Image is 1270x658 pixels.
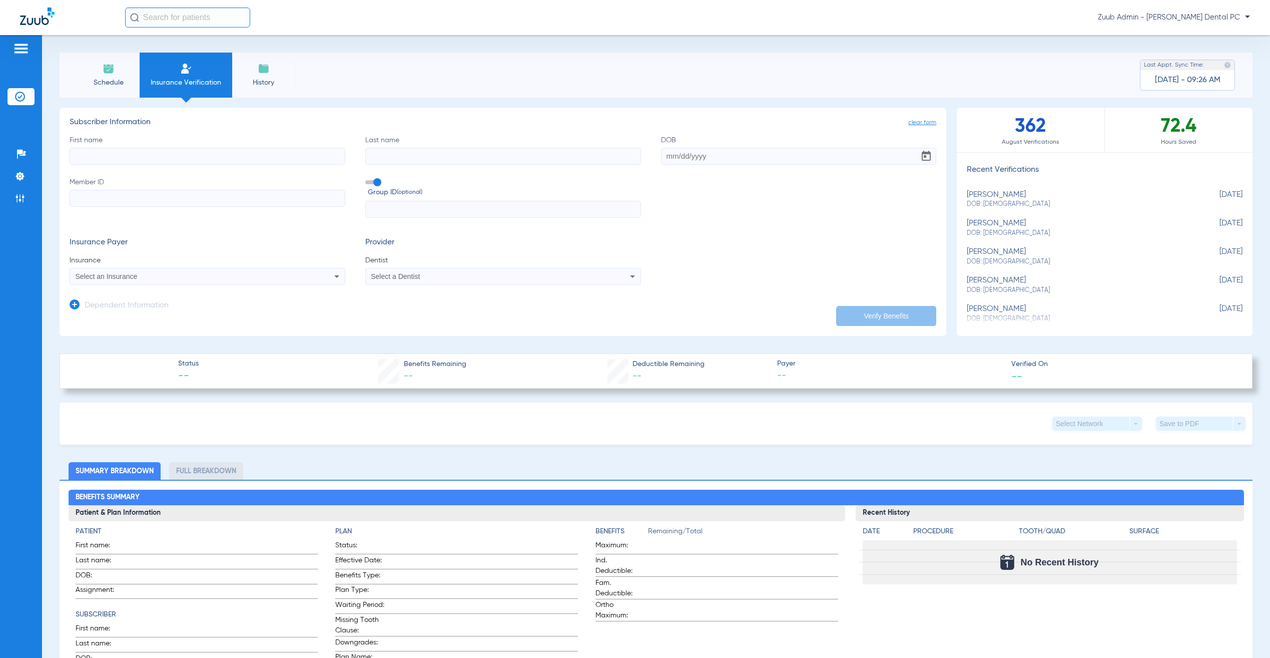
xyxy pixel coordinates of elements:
span: DOB: [DEMOGRAPHIC_DATA] [967,229,1192,238]
span: First name: [76,623,125,637]
label: First name [70,135,345,165]
span: Benefits Remaining [404,359,466,370]
input: First name [70,148,345,165]
span: Remaining/Total [648,526,838,540]
h2: Benefits Summary [69,490,1244,506]
span: History [240,78,287,88]
span: Effective Date: [335,555,384,569]
div: [PERSON_NAME] [967,247,1192,266]
label: DOB [661,135,937,165]
span: No Recent History [1020,557,1098,567]
span: Ortho Maximum: [595,600,645,621]
span: Insurance Verification [147,78,225,88]
span: Last Appt. Sync Time: [1144,60,1204,70]
input: DOBOpen calendar [661,148,937,165]
span: Assignment: [76,585,125,598]
h3: Subscriber Information [70,118,936,128]
span: Select an Insurance [76,272,138,280]
span: -- [632,372,642,381]
img: Zuub Logo [20,8,55,25]
span: DOB: [DEMOGRAPHIC_DATA] [967,257,1192,266]
h3: Dependent Information [85,301,169,311]
span: Downgrades: [335,637,384,651]
span: Dentist [365,255,641,265]
span: DOB: [DEMOGRAPHIC_DATA] [967,286,1192,295]
div: [PERSON_NAME] [967,219,1192,237]
button: Verify Benefits [836,306,936,326]
input: Search for patients [125,8,250,28]
div: 72.4 [1105,108,1252,152]
span: -- [1011,371,1022,381]
li: Full Breakdown [169,462,243,480]
h3: Recent History [856,505,1244,521]
h4: Plan [335,526,578,537]
span: Hours Saved [1105,137,1252,147]
span: Status [178,359,199,369]
h3: Recent Verifications [957,165,1252,175]
span: -- [178,370,199,384]
img: Calendar [1000,555,1014,570]
img: hamburger-icon [13,43,29,55]
span: Last name: [76,555,125,569]
span: First name: [76,540,125,554]
span: Ind. Deductible: [595,555,645,576]
img: Schedule [103,63,115,75]
span: Fam. Deductible: [595,578,645,599]
h4: Tooth/Quad [1019,526,1126,537]
span: Benefits Type: [335,570,384,584]
span: [DATE] [1192,276,1242,294]
img: last sync help info [1224,62,1231,69]
span: [DATE] [1192,247,1242,266]
span: Missing Tooth Clause: [335,615,384,636]
span: Zuub Admin - [PERSON_NAME] Dental PC [1098,13,1250,23]
label: Last name [365,135,641,165]
h4: Subscriber [76,609,318,620]
img: Search Icon [130,13,139,22]
app-breakdown-title: Surface [1129,526,1236,540]
span: [DATE] [1192,219,1242,237]
h4: Patient [76,526,318,537]
span: Verified On [1011,359,1236,370]
div: [PERSON_NAME] [967,276,1192,294]
span: -- [404,372,413,381]
button: Open calendar [916,146,936,166]
span: clear form [908,118,936,128]
span: [DATE] - 09:26 AM [1155,75,1220,85]
span: -- [777,370,1002,382]
h3: Insurance Payer [70,238,345,248]
h4: Surface [1129,526,1236,537]
span: Last name: [76,638,125,652]
span: Plan Type: [335,585,384,598]
img: Manual Insurance Verification [180,63,192,75]
span: Maximum: [595,540,645,554]
app-breakdown-title: Date [863,526,905,540]
span: August Verifications [957,137,1104,147]
iframe: Chat Widget [1220,610,1270,658]
input: Last name [365,148,641,165]
span: DOB: [DEMOGRAPHIC_DATA] [967,200,1192,209]
span: Schedule [85,78,132,88]
span: Group ID [368,187,641,198]
span: [DATE] [1192,190,1242,209]
app-breakdown-title: Tooth/Quad [1019,526,1126,540]
h3: Patient & Plan Information [69,505,845,521]
app-breakdown-title: Benefits [595,526,648,540]
span: Select a Dentist [371,272,420,280]
span: DOB: [76,570,125,584]
span: Payer [777,359,1002,369]
span: Insurance [70,255,345,265]
h4: Benefits [595,526,648,537]
li: Summary Breakdown [69,462,161,480]
span: [DATE] [1192,304,1242,323]
div: [PERSON_NAME] [967,190,1192,209]
span: Deductible Remaining [632,359,705,370]
small: (optional) [397,187,422,198]
div: [PERSON_NAME] [967,304,1192,323]
h4: Date [863,526,905,537]
div: 362 [957,108,1104,152]
h3: Provider [365,238,641,248]
input: Member ID [70,190,345,207]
